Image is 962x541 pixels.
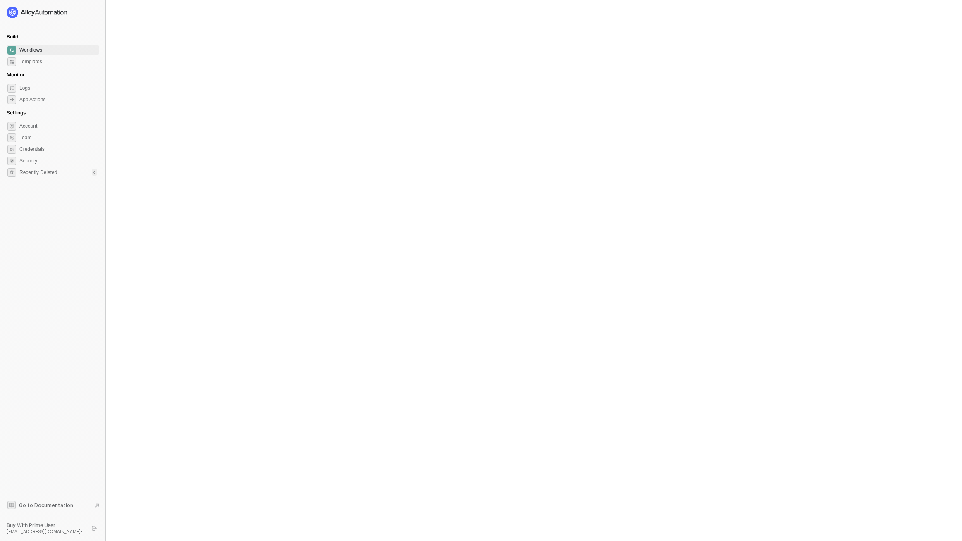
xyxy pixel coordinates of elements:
span: Settings [7,110,26,116]
span: icon-app-actions [7,95,16,104]
span: Monitor [7,71,25,78]
span: dashboard [7,46,16,55]
span: team [7,133,16,142]
a: logo [7,7,99,18]
span: settings [7,168,16,177]
span: marketplace [7,57,16,66]
div: App Actions [19,96,45,103]
span: Logs [19,83,97,93]
span: Recently Deleted [19,169,57,176]
a: Knowledge Base [7,500,99,510]
span: Build [7,33,18,40]
div: 0 [92,169,97,176]
span: Workflows [19,45,97,55]
span: Security [19,156,97,166]
div: [EMAIL_ADDRESS][DOMAIN_NAME] • [7,529,84,534]
span: security [7,157,16,165]
span: Go to Documentation [19,502,73,509]
img: logo [7,7,68,18]
span: settings [7,122,16,131]
span: document-arrow [93,501,101,510]
span: documentation [7,501,16,509]
span: credentials [7,145,16,154]
span: Team [19,133,97,143]
div: Buy With Prime User [7,522,84,529]
span: Credentials [19,144,97,154]
span: Templates [19,57,97,67]
span: icon-logs [7,84,16,93]
span: Account [19,121,97,131]
span: logout [92,526,97,531]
